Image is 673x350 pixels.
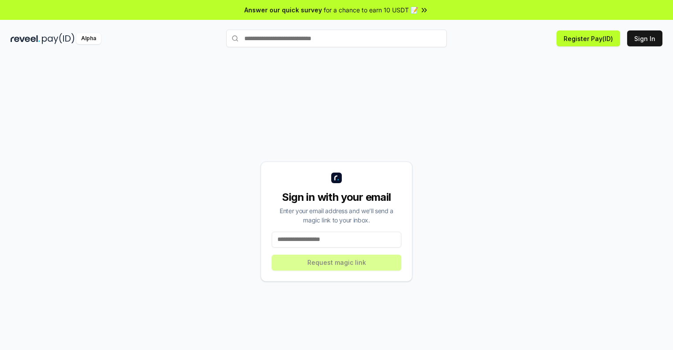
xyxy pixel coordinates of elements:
img: pay_id [42,33,75,44]
span: Answer our quick survey [244,5,322,15]
div: Enter your email address and we’ll send a magic link to your inbox. [272,206,401,225]
button: Sign In [627,30,662,46]
div: Sign in with your email [272,190,401,204]
img: logo_small [331,173,342,183]
img: reveel_dark [11,33,40,44]
button: Register Pay(ID) [557,30,620,46]
div: Alpha [76,33,101,44]
span: for a chance to earn 10 USDT 📝 [324,5,418,15]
